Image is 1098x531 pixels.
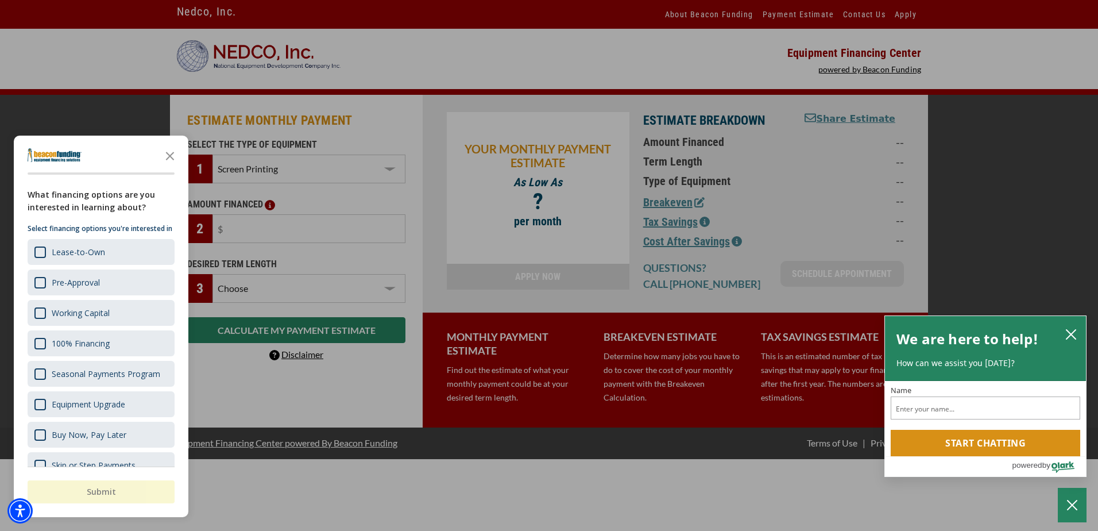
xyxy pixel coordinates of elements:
button: Close the survey [158,144,181,167]
div: Equipment Upgrade [28,391,175,417]
div: Buy Now, Pay Later [52,429,126,440]
div: Skip or Step Payments [28,452,175,478]
div: Lease-to-Own [52,247,105,257]
img: Company logo [28,148,82,162]
a: Powered by Olark [1012,457,1086,476]
span: powered [1012,458,1042,472]
div: Lease-to-Own [28,239,175,265]
h2: We are here to help! [896,328,1038,351]
input: Name [891,397,1080,420]
div: Pre-Approval [52,277,100,288]
div: Buy Now, Pay Later [28,422,175,448]
div: Survey [14,136,188,517]
div: Accessibility Menu [7,498,33,524]
span: by [1042,458,1050,472]
div: Skip or Step Payments [52,460,136,471]
div: Seasonal Payments Program [52,368,160,379]
div: Pre-Approval [28,270,175,295]
div: Working Capital [28,300,175,326]
button: Start chatting [891,430,1080,456]
div: 100% Financing [28,330,175,356]
label: Name [891,387,1080,394]
div: Equipment Upgrade [52,399,125,410]
div: Working Capital [52,307,110,318]
button: close chatbox [1062,326,1080,342]
button: Submit [28,480,175,503]
button: Close Chatbox [1058,488,1087,522]
div: olark chatbox [884,315,1087,478]
div: What financing options are you interested in learning about? [28,188,175,214]
p: How can we assist you [DATE]? [896,357,1074,369]
div: Seasonal Payments Program [28,361,175,387]
p: Select financing options you're interested in [28,223,175,234]
div: 100% Financing [52,338,110,349]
